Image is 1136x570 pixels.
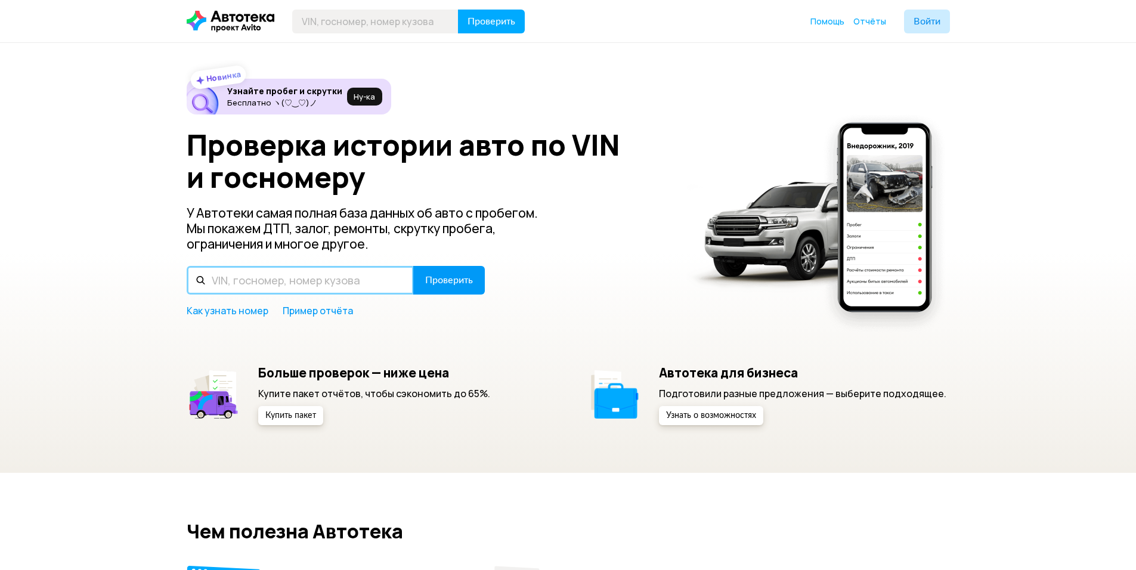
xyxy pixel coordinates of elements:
button: Узнать о возможностях [659,406,763,425]
h2: Чем полезна Автотека [187,521,950,542]
strong: Новинка [205,69,242,84]
button: Купить пакет [258,406,323,425]
h5: Больше проверок — ниже цена [258,365,490,380]
input: VIN, госномер, номер кузова [187,266,414,295]
h1: Проверка истории авто по VIN и госномеру [187,129,671,193]
a: Как узнать номер [187,304,268,317]
span: Войти [914,17,940,26]
h5: Автотека для бизнеса [659,365,946,380]
button: Войти [904,10,950,33]
button: Проверить [458,10,525,33]
a: Помощь [810,16,844,27]
span: Ну‑ка [354,92,375,101]
span: Узнать о возможностях [666,411,756,420]
h6: Узнайте пробег и скрутки [227,86,342,97]
p: У Автотеки самая полная база данных об авто с пробегом. Мы покажем ДТП, залог, ремонты, скрутку п... [187,205,558,252]
p: Купите пакет отчётов, чтобы сэкономить до 65%. [258,387,490,400]
span: Купить пакет [265,411,316,420]
span: Проверить [425,275,473,285]
a: Отчёты [853,16,886,27]
p: Бесплатно ヽ(♡‿♡)ノ [227,98,342,107]
a: Пример отчёта [283,304,353,317]
button: Проверить [413,266,485,295]
p: Подготовили разные предложения — выберите подходящее. [659,387,946,400]
span: Проверить [468,17,515,26]
input: VIN, госномер, номер кузова [292,10,459,33]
